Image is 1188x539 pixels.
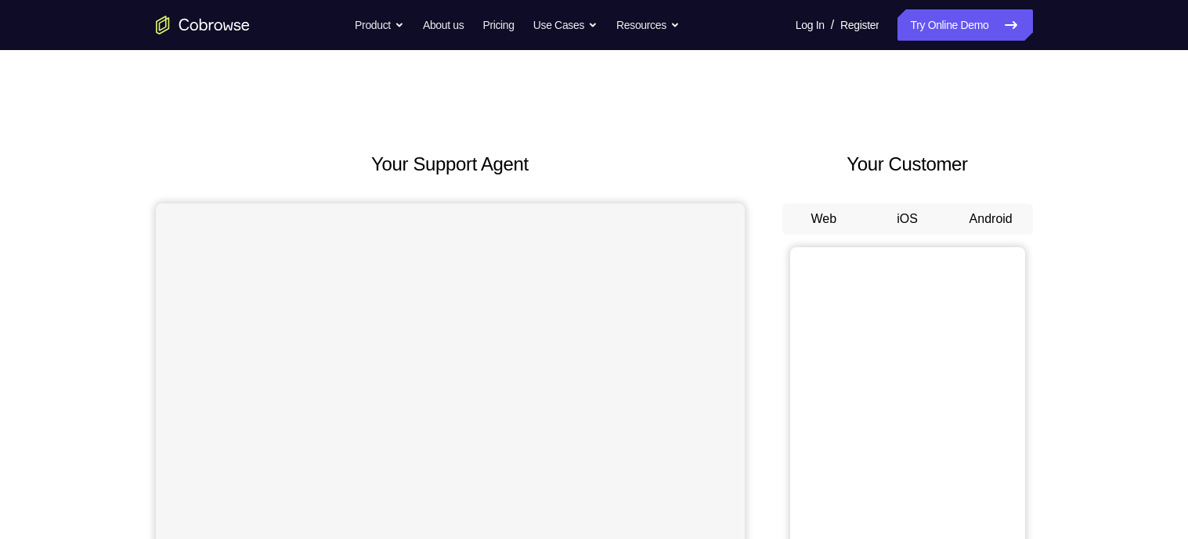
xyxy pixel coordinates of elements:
[616,9,680,41] button: Resources
[482,9,514,41] a: Pricing
[423,9,464,41] a: About us
[782,150,1033,178] h2: Your Customer
[865,203,949,235] button: iOS
[949,203,1033,235] button: Android
[831,16,834,34] span: /
[897,9,1032,41] a: Try Online Demo
[156,150,745,178] h2: Your Support Agent
[156,16,250,34] a: Go to the home page
[840,9,879,41] a: Register
[782,203,866,235] button: Web
[355,9,404,41] button: Product
[796,9,825,41] a: Log In
[533,9,598,41] button: Use Cases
